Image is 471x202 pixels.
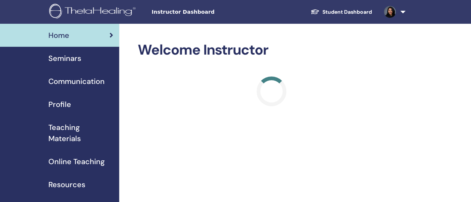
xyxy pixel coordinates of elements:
span: Profile [48,99,71,110]
img: default.jpg [384,6,396,18]
a: Student Dashboard [305,5,378,19]
h2: Welcome Instructor [138,42,405,59]
span: Seminars [48,53,81,64]
span: Communication [48,76,105,87]
img: graduation-cap-white.svg [311,9,319,15]
span: Resources [48,179,85,190]
span: Online Teaching [48,156,105,167]
img: logo.png [49,4,138,20]
span: Home [48,30,69,41]
span: Instructor Dashboard [152,8,263,16]
span: Teaching Materials [48,122,113,144]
